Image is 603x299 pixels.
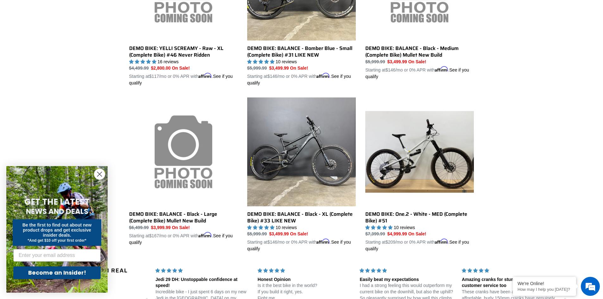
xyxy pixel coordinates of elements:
span: GET THE LATEST [24,196,90,208]
div: 5 stars [155,267,250,274]
p: How may I help you today? [518,287,571,292]
div: 5 stars [462,267,556,274]
div: 5 stars [258,267,352,274]
div: Jedi 29 DH: Unstoppable confidence at speed! [155,277,250,289]
div: 5 stars [360,267,454,274]
input: Enter your email address [13,249,101,262]
button: Close dialog [94,169,105,180]
div: Minimize live chat window [104,3,119,18]
div: Easily beat my expectations [360,277,454,283]
img: d_696896380_company_1647369064580_696896380 [20,32,36,47]
span: NEWS AND DEALS [26,206,88,216]
div: We're Online! [518,281,571,286]
span: Be the first to find out about new product drops and get exclusive insider deals. [22,222,92,238]
textarea: Type your message and hit 'Enter' [3,173,121,195]
span: *And get $10 off your first order* [28,238,86,243]
button: Become an Insider! [13,266,101,279]
div: Navigation go back [7,35,16,44]
div: Honest Opinion [258,277,352,283]
div: Amazing cranks for stumpy legs, great customer service too [462,277,556,289]
div: Chat with us now [42,35,116,44]
span: We're online! [37,80,87,144]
